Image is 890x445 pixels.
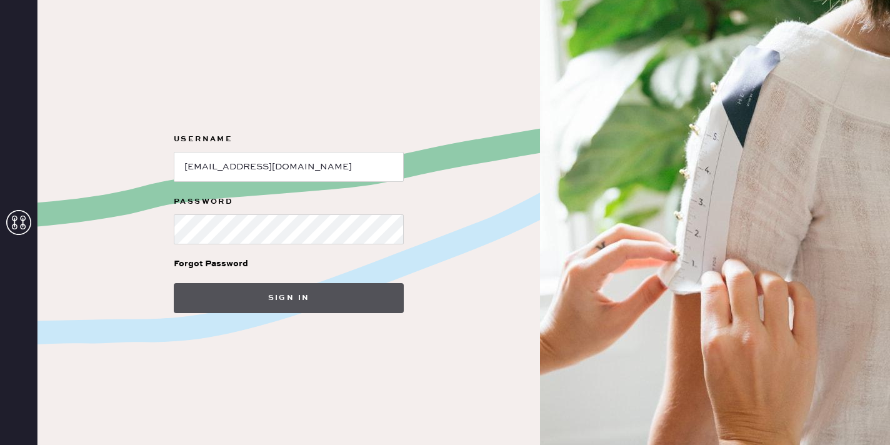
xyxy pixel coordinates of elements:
div: Forgot Password [174,257,248,271]
input: e.g. john@doe.com [174,152,404,182]
label: Username [174,132,404,147]
label: Password [174,194,404,209]
button: Sign in [174,283,404,313]
a: Forgot Password [174,244,248,283]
